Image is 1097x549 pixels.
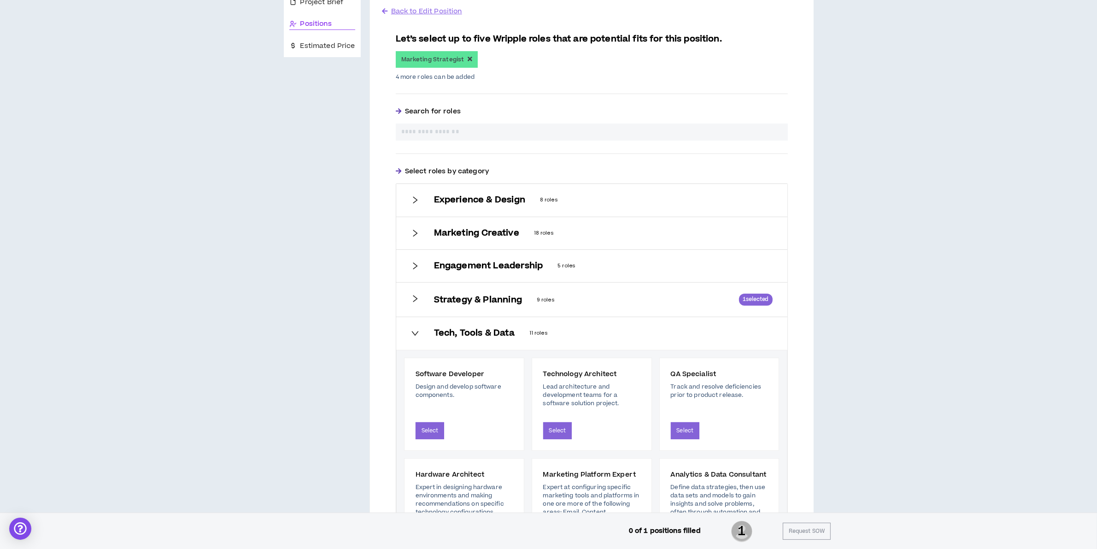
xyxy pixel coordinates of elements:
p: 8 roles [540,196,772,204]
div: Open Intercom Messenger [9,518,31,540]
h6: Tech, Tools & Data [434,328,515,338]
h6: Marketing Platform Expert [543,470,640,479]
p: Lead architecture and development teams for a software solution project. [543,383,640,407]
button: Select [416,422,445,439]
p: Design and develop software components. [416,383,513,399]
button: Request SOW [783,523,831,540]
p: 0 of 1 positions filled [629,526,701,536]
h6: Technology Architect [543,369,640,379]
p: Define data strategies, then use data sets and models to gain insights and solve problems, often ... [671,483,768,525]
h6: Strategy & Planning [434,295,522,305]
span: right [411,262,419,270]
p: 5 roles [557,262,772,270]
a: Back to Edit Position [381,6,463,17]
h6: Experience & Design [434,195,525,205]
button: Select [543,422,572,439]
h6: Software Developer [416,369,513,379]
p: Expert in designing hardware environments and making recommendations on specific technology confi... [416,483,513,516]
span: right [411,295,419,303]
p: Select roles by category [396,167,788,176]
p: Marketing Strategist [401,56,464,63]
h6: Engagement Leadership [434,261,543,271]
span: right [411,229,419,237]
span: right [411,196,419,204]
h6: Hardware Architect [416,470,513,479]
button: Select [671,422,700,439]
p: 9 roles [537,296,724,304]
div: 1 selected [739,294,772,306]
span: 1 [731,520,752,543]
h6: QA Specialist [671,369,768,379]
span: right [411,329,419,337]
p: Let’s select up to five Wripple roles that are potential fits for this position. [396,33,788,46]
span: Back to Edit Position [391,6,462,16]
p: Track and resolve deficiencies prior to product release. [671,383,768,399]
span: Estimated Price [300,41,355,51]
h6: Marketing Creative [434,228,519,238]
p: Search for roles [396,107,788,116]
p: 11 roles [529,329,773,337]
p: 18 roles [534,229,773,237]
h6: Analytics & Data Consultant [671,470,768,479]
span: Positions [300,19,332,29]
p: 4 more roles can be added [396,73,788,81]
